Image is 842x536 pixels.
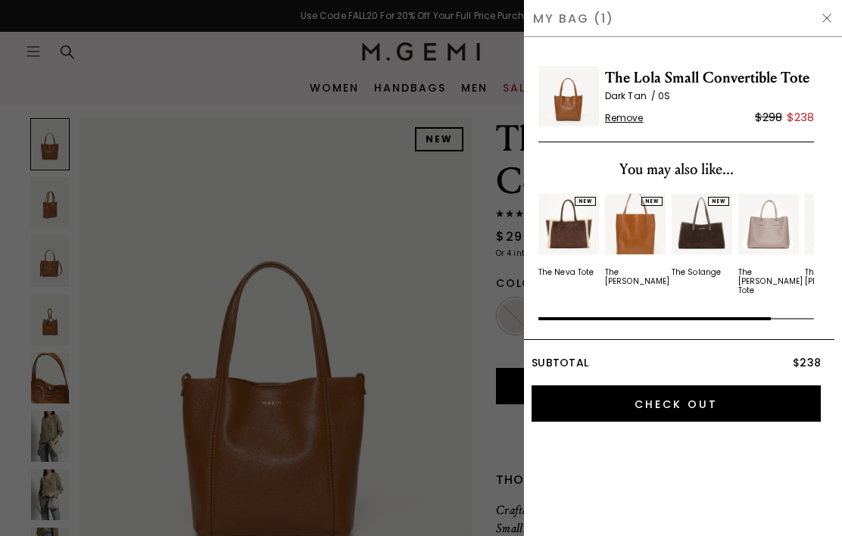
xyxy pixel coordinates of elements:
[738,268,803,295] div: The [PERSON_NAME] Tote
[672,194,732,277] a: NEWThe Solange
[538,194,599,254] img: 7282435555387_01_Main_New_TheNevaTote_Chocolate_LeatherAndShearling_c240c93d-4148-489c-8ce2-b4cff...
[738,194,799,295] a: The [PERSON_NAME] Tote
[605,268,669,286] div: The [PERSON_NAME]
[538,194,599,277] a: NEWThe Neva Tote
[708,197,729,206] div: NEW
[787,108,814,126] div: $238
[605,194,666,286] a: NEWThe [PERSON_NAME]
[538,157,814,182] div: You may also like...
[605,89,658,102] span: Dark Tan
[821,12,833,24] img: Hide Drawer
[738,194,799,254] img: v_12533_01_Main_New_TheElenaTote_LightMushroom_Leather_290x387_crop_center.jpg
[605,194,666,295] div: 2 / 5
[738,194,799,295] div: 4 / 5
[538,194,599,295] div: 1 / 5
[605,66,814,90] span: The Lola Small Convertible Tote
[605,194,666,254] img: 7397608390715_01_Main_New_TheLolaTote_DarkTan_Leather_dc5f0634-04a9-4444-a11a-7675e80ac6db_290x38...
[672,268,721,277] div: The Solange
[755,108,782,126] div: $298
[538,268,594,277] div: The Neva Tote
[605,112,644,124] span: Remove
[641,197,663,206] div: NEW
[538,66,599,126] img: The Lola Small Convertible Tote
[532,355,588,370] span: Subtotal
[672,194,732,254] img: 7402830954555_01_Main_New_TheSolange_Chocolate_Suede_290x387_crop_center.jpg
[793,355,821,370] span: $238
[672,194,732,295] div: 3 / 5
[658,89,670,102] span: 0S
[532,385,821,422] input: Check Out
[575,197,596,206] div: NEW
